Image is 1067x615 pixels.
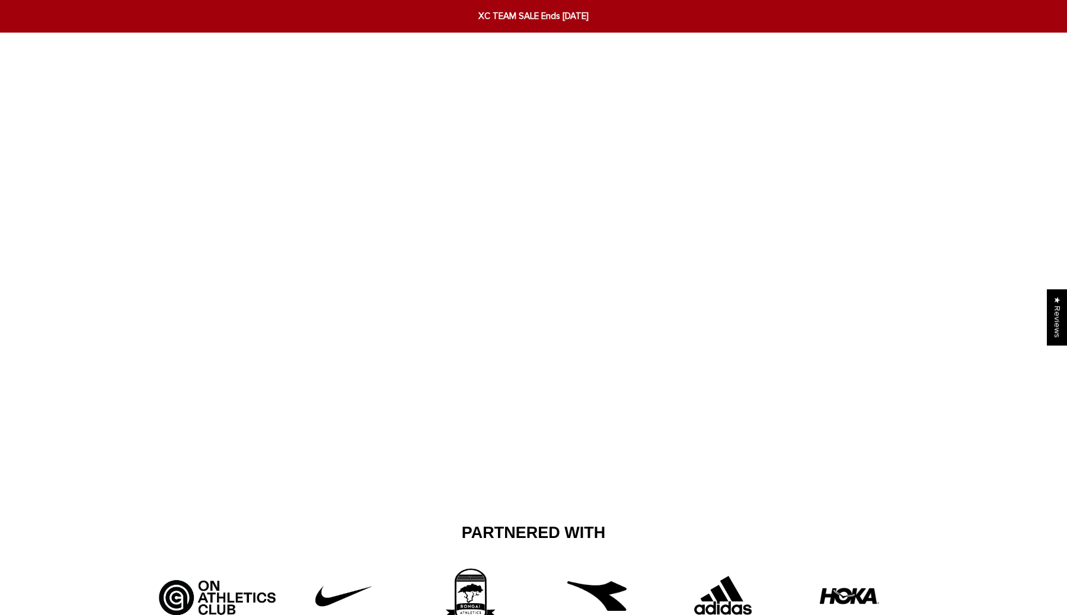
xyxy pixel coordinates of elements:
h2: Partnered With [163,523,904,543]
div: Click to open Judge.me floating reviews tab [1047,289,1067,345]
span: XC TEAM SALE Ends [DATE] [327,9,740,23]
